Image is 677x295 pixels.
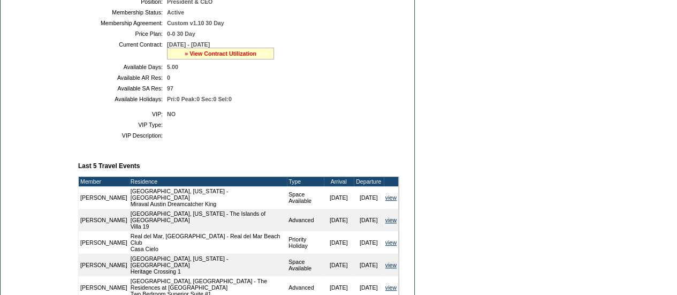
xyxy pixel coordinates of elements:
span: 0-0 30 Day [167,31,195,37]
td: Current Contract: [82,41,163,59]
td: Membership Agreement: [82,20,163,26]
td: [GEOGRAPHIC_DATA], [US_STATE] - [GEOGRAPHIC_DATA] Miraval Austin Dreamcatcher King [129,186,287,209]
span: Pri:0 Peak:0 Sec:0 Sel:0 [167,96,232,102]
a: view [385,217,397,223]
td: Available AR Res: [82,74,163,81]
td: [DATE] [324,254,354,276]
td: Available SA Res: [82,85,163,92]
td: [DATE] [354,209,384,231]
td: [PERSON_NAME] [79,231,129,254]
td: Arrival [324,177,354,186]
td: Real del Mar, [GEOGRAPHIC_DATA] - Real del Mar Beach Club Casa Cielo [129,231,287,254]
td: [DATE] [324,186,354,209]
td: Membership Status: [82,9,163,16]
td: [DATE] [354,254,384,276]
span: 97 [167,85,173,92]
td: Advanced [287,209,324,231]
span: NO [167,111,176,117]
a: view [385,239,397,246]
a: view [385,284,397,291]
td: Residence [129,177,287,186]
td: Space Available [287,186,324,209]
td: [DATE] [354,231,384,254]
td: Available Holidays: [82,96,163,102]
td: [GEOGRAPHIC_DATA], [US_STATE] - [GEOGRAPHIC_DATA] Heritage Crossing 1 [129,254,287,276]
span: 5.00 [167,64,178,70]
span: 0 [167,74,170,81]
td: [PERSON_NAME] [79,209,129,231]
td: VIP Type: [82,122,163,128]
td: Type [287,177,324,186]
td: [GEOGRAPHIC_DATA], [US_STATE] - The Islands of [GEOGRAPHIC_DATA] Villa 19 [129,209,287,231]
a: » View Contract Utilization [185,50,256,57]
td: [PERSON_NAME] [79,254,129,276]
td: Departure [354,177,384,186]
td: Available Days: [82,64,163,70]
a: view [385,262,397,268]
td: VIP: [82,111,163,117]
td: Member [79,177,129,186]
span: [DATE] - [DATE] [167,41,210,48]
td: [PERSON_NAME] [79,186,129,209]
b: Last 5 Travel Events [78,162,140,170]
td: Space Available [287,254,324,276]
td: [DATE] [354,186,384,209]
td: VIP Description: [82,132,163,139]
span: Active [167,9,184,16]
td: Price Plan: [82,31,163,37]
td: [DATE] [324,209,354,231]
span: Custom v1.10 30 Day [167,20,224,26]
a: view [385,194,397,201]
td: Priority Holiday [287,231,324,254]
td: [DATE] [324,231,354,254]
